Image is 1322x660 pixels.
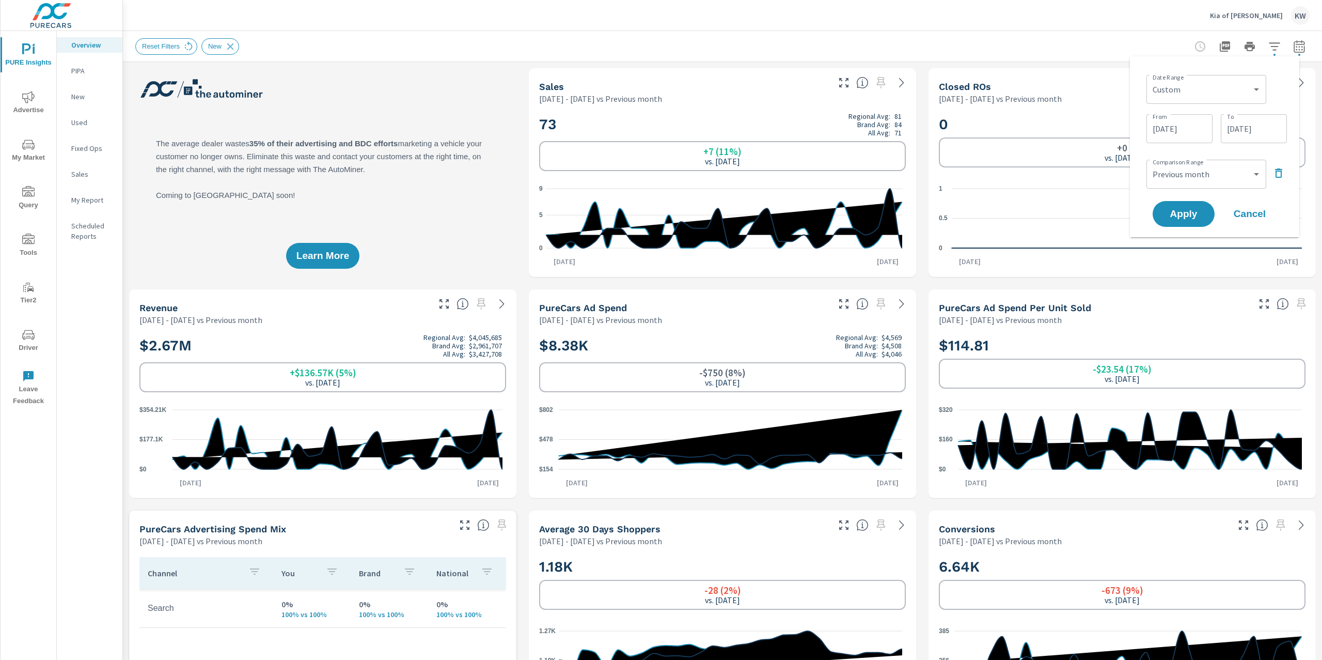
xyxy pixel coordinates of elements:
[443,350,465,358] p: All Avg:
[57,141,122,156] div: Fixed Ops
[939,81,991,92] h5: Closed ROs
[939,336,1305,355] h2: $114.81
[71,117,114,128] p: Used
[432,342,465,350] p: Brand Avg:
[893,517,910,533] a: See more details in report
[939,436,953,443] text: $160
[939,406,953,413] text: $320
[699,367,746,378] h6: -$750 (8%)
[539,627,556,635] text: 1.27K
[494,296,510,312] a: See more details in report
[1105,374,1140,383] p: vs. [DATE]
[856,76,869,89] span: Number of vehicles sold by the dealership over the selected date range. [Source: This data is sou...
[359,568,395,578] p: Brand
[1093,364,1152,374] h6: -$23.54 (17%)
[136,42,186,50] span: Reset Filters
[705,595,740,605] p: vs. [DATE]
[836,74,852,91] button: Make Fullscreen
[939,215,948,222] text: 0.5
[139,406,166,413] text: $354.21K
[71,195,114,205] p: My Report
[281,568,318,578] p: You
[539,436,553,443] text: $478
[57,37,122,53] div: Overview
[1264,36,1285,57] button: Apply Filters
[57,166,122,182] div: Sales
[705,157,740,166] p: vs. [DATE]
[870,478,906,488] p: [DATE]
[436,568,473,578] p: National
[939,244,942,252] text: 0
[1215,36,1235,57] button: "Export Report to PDF"
[1272,517,1289,533] span: Select a preset date range to save this widget
[939,535,1062,547] p: [DATE] - [DATE] vs Previous month
[836,333,878,342] p: Regional Avg:
[494,517,510,533] span: Select a preset date range to save this widget
[705,378,740,387] p: vs. [DATE]
[856,298,869,310] span: Total cost of media for all PureCars channels for the selected dealership group over the selected...
[1239,36,1260,57] button: Print Report
[469,350,502,358] p: $3,427,708
[1229,209,1270,219] span: Cancel
[894,120,902,129] p: 84
[939,558,1305,576] h2: 6.64K
[952,256,988,267] p: [DATE]
[4,281,53,306] span: Tier2
[1235,517,1252,533] button: Make Fullscreen
[939,185,942,192] text: 1
[873,517,889,533] span: Select a preset date range to save this widget
[71,169,114,179] p: Sales
[139,314,262,326] p: [DATE] - [DATE] vs Previous month
[845,342,878,350] p: Brand Avg:
[57,192,122,208] div: My Report
[436,296,452,312] button: Make Fullscreen
[71,143,114,154] p: Fixed Ops
[882,342,902,350] p: $4,508
[559,478,595,488] p: [DATE]
[958,478,994,488] p: [DATE]
[296,251,349,260] span: Learn More
[939,466,946,473] text: $0
[939,627,949,635] text: 385
[4,43,53,69] span: PURE Insights
[57,115,122,130] div: Used
[856,519,869,531] span: A rolling 30 day total of daily Shoppers on the dealership website, averaged over the selected da...
[1293,517,1310,533] a: See more details in report
[172,478,209,488] p: [DATE]
[290,367,356,378] h6: +$136.57K (5%)
[470,478,506,488] p: [DATE]
[1210,11,1283,20] p: Kia of [PERSON_NAME]
[135,38,197,55] div: Reset Filters
[868,129,890,137] p: All Avg:
[286,243,359,269] button: Learn More
[939,93,1062,105] p: [DATE] - [DATE] vs Previous month
[873,74,889,91] span: Select a preset date range to save this widget
[873,296,889,312] span: Select a preset date range to save this widget
[457,298,469,310] span: Total sales revenue over the selected date range. [Source: This data is sourced from the dealer’s...
[539,112,906,137] h2: 73
[1105,595,1140,605] p: vs. [DATE]
[939,115,1305,133] h2: 0
[857,120,890,129] p: Brand Avg:
[305,378,340,387] p: vs. [DATE]
[469,333,502,342] p: $4,045,685
[1291,6,1310,25] div: KW
[57,89,122,104] div: New
[1269,478,1305,488] p: [DATE]
[703,146,742,157] h6: +7 (11%)
[4,91,53,116] span: Advertise
[939,302,1091,313] h5: PureCars Ad Spend Per Unit Sold
[436,598,497,610] p: 0%
[893,74,910,91] a: See more details in report
[939,314,1062,326] p: [DATE] - [DATE] vs Previous month
[1269,256,1305,267] p: [DATE]
[71,91,114,102] p: New
[1277,298,1289,310] span: Average cost of advertising per each vehicle sold at the dealer over the selected date range. The...
[882,350,902,358] p: $4,046
[836,517,852,533] button: Make Fullscreen
[894,129,902,137] p: 71
[423,333,465,342] p: Regional Avg:
[57,63,122,79] div: PIPA
[139,333,506,358] h2: $2.67M
[1256,296,1272,312] button: Make Fullscreen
